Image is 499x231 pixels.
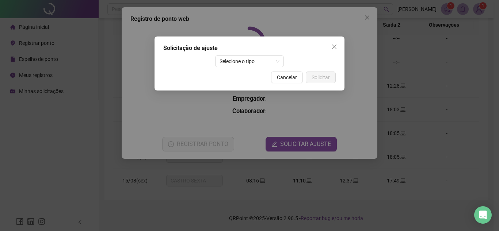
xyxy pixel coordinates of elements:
span: close [331,44,337,50]
span: Selecione o tipo [220,56,280,67]
button: Close [328,41,340,53]
div: Solicitação de ajuste [163,44,336,53]
button: Cancelar [271,72,303,83]
button: Solicitar [306,72,336,83]
span: Cancelar [277,73,297,81]
div: Open Intercom Messenger [474,206,492,224]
